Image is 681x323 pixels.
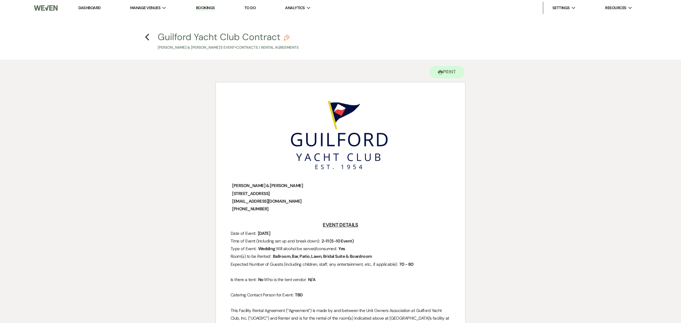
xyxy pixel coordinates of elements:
span: TBD [294,291,303,299]
span: Settings [552,5,570,11]
span: Ballroom, Bar, Patio, Lawn, Bridal Suite & Boardroom [272,253,373,260]
p: Type of Event: Will alcohol be served/consumed: [231,245,450,253]
p: Time of Event (including set up and break down): [231,237,450,245]
img: Weven Logo [34,2,58,14]
span: No [258,276,264,283]
span: [DATE] [257,230,271,237]
span: 2-11 (5-10 Event) [321,238,354,245]
span: Manage Venues [130,5,160,11]
span: [PHONE_NUMBER] [231,205,269,212]
span: [STREET_ADDRESS] [231,190,270,197]
p: Date of Event: [231,230,450,237]
a: To Do [244,5,256,10]
p: Is there a tent: Who is the tent vendor: [231,276,450,284]
button: Guilford Yacht Club Contract[PERSON_NAME] & [PERSON_NAME]'s Event•Contracts / Rental Agreements [158,32,299,51]
p: Catering Contact Person for Event: [231,291,450,299]
span: N/A [307,276,316,283]
img: GYC Logo Header.png [279,98,401,174]
span: [EMAIL_ADDRESS][DOMAIN_NAME] [231,198,302,205]
button: Print [429,66,465,78]
a: Bookings [196,5,215,11]
span: Wedding [258,245,276,252]
span: 70 - 80 [399,261,414,268]
p: Room(s) to be Rented: [231,253,450,260]
p: Expected Number of Guests (including children, staff, any entertainment, etc., if applicable): [231,261,450,268]
u: EVENT DETAILS [323,222,358,228]
p: [PERSON_NAME] & [PERSON_NAME]'s Event • Contracts / Rental Agreements [158,45,299,51]
span: Resources [605,5,626,11]
a: Dashboard [78,5,100,10]
span: Analytics [285,5,305,11]
span: [PERSON_NAME] & [PERSON_NAME] [231,182,303,189]
span: Yes [338,245,345,252]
